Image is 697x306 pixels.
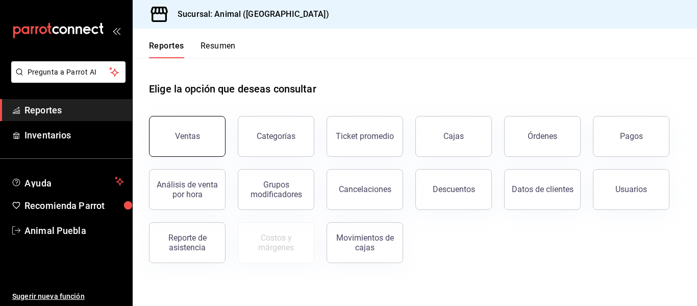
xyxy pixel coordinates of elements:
button: Cancelaciones [327,169,403,210]
button: Análisis de venta por hora [149,169,226,210]
span: Recomienda Parrot [24,199,124,213]
button: Reportes [149,41,184,58]
div: Costos y márgenes [244,233,308,252]
button: Pagos [593,116,669,157]
button: Datos de clientes [504,169,581,210]
button: Categorías [238,116,314,157]
button: Descuentos [415,169,492,210]
div: Ventas [175,131,200,141]
span: Ayuda [24,175,111,187]
span: Inventarios [24,128,124,142]
h3: Sucursal: Animal ([GEOGRAPHIC_DATA]) [169,8,329,20]
button: Contrata inventarios para ver este reporte [238,222,314,263]
button: Pregunta a Parrot AI [11,61,126,83]
button: Grupos modificadores [238,169,314,210]
div: Descuentos [433,184,475,194]
h1: Elige la opción que deseas consultar [149,81,316,97]
button: Reporte de asistencia [149,222,226,263]
div: Usuarios [615,184,647,194]
button: Ticket promedio [327,116,403,157]
button: Resumen [201,41,236,58]
div: Categorías [257,131,295,141]
span: Animal Puebla [24,224,124,238]
div: Cancelaciones [339,184,391,194]
button: Movimientos de cajas [327,222,403,263]
div: Movimientos de cajas [333,233,396,252]
div: Datos de clientes [512,184,574,194]
a: Cajas [415,116,492,157]
a: Pregunta a Parrot AI [7,74,126,85]
div: Grupos modificadores [244,180,308,199]
div: navigation tabs [149,41,236,58]
div: Ticket promedio [336,131,394,141]
button: Ventas [149,116,226,157]
button: Usuarios [593,169,669,210]
div: Análisis de venta por hora [156,180,219,199]
button: Órdenes [504,116,581,157]
div: Pagos [620,131,643,141]
div: Reporte de asistencia [156,233,219,252]
span: Reportes [24,103,124,117]
span: Sugerir nueva función [12,291,124,302]
div: Cajas [443,130,464,143]
span: Pregunta a Parrot AI [28,67,110,78]
button: open_drawer_menu [112,27,120,35]
div: Órdenes [528,131,557,141]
